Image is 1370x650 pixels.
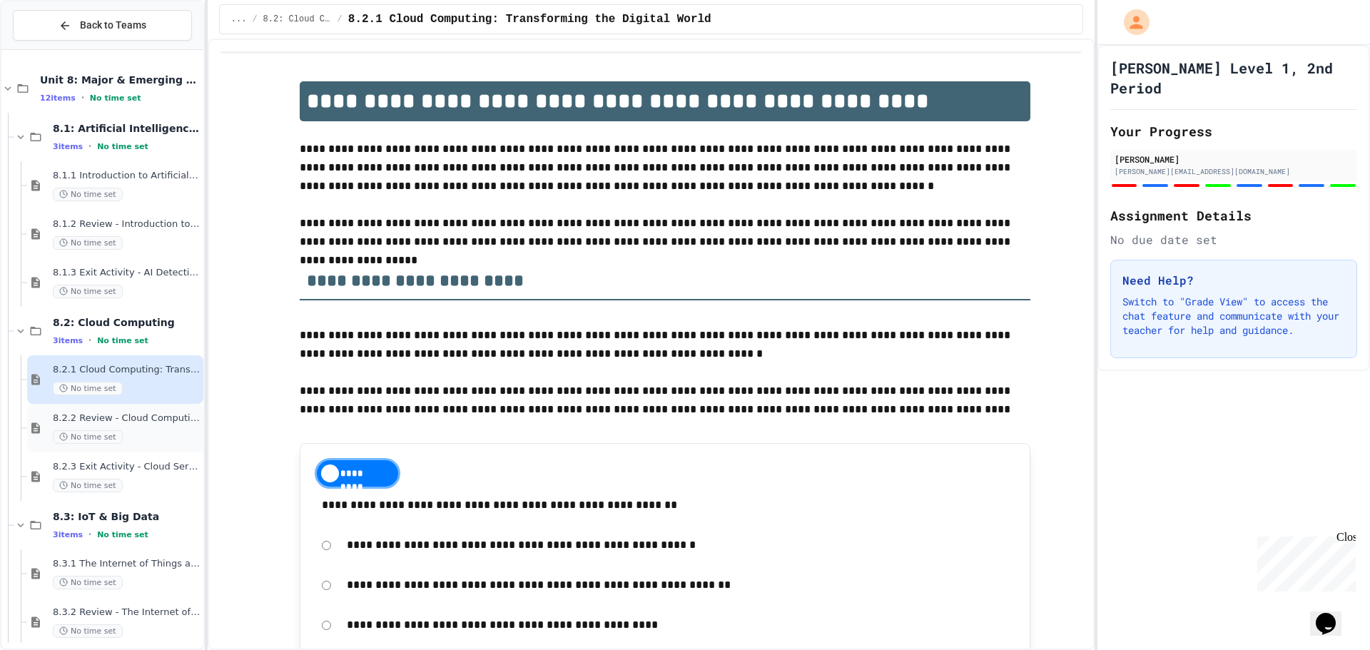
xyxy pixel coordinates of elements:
[97,336,148,345] span: No time set
[1115,153,1353,166] div: [PERSON_NAME]
[80,18,146,33] span: Back to Teams
[53,576,123,589] span: No time set
[53,624,123,638] span: No time set
[1115,166,1353,177] div: [PERSON_NAME][EMAIL_ADDRESS][DOMAIN_NAME]
[53,188,123,201] span: No time set
[53,285,123,298] span: No time set
[53,606,201,619] span: 8.3.2 Review - The Internet of Things and Big Data
[53,430,123,444] span: No time set
[1110,205,1357,225] h2: Assignment Details
[53,382,123,395] span: No time set
[53,170,201,182] span: 8.1.1 Introduction to Artificial Intelligence
[1122,295,1345,337] p: Switch to "Grade View" to access the chat feature and communicate with your teacher for help and ...
[231,14,247,25] span: ...
[90,93,141,103] span: No time set
[53,236,123,250] span: No time set
[338,14,342,25] span: /
[97,530,148,539] span: No time set
[53,218,201,230] span: 8.1.2 Review - Introduction to Artificial Intelligence
[88,335,91,346] span: •
[1109,6,1153,39] div: My Account
[53,267,201,279] span: 8.1.3 Exit Activity - AI Detective
[81,92,84,103] span: •
[53,530,83,539] span: 3 items
[97,142,148,151] span: No time set
[1110,121,1357,141] h2: Your Progress
[53,479,123,492] span: No time set
[1122,272,1345,289] h3: Need Help?
[88,529,91,540] span: •
[53,316,201,329] span: 8.2: Cloud Computing
[88,141,91,152] span: •
[53,122,201,135] span: 8.1: Artificial Intelligence Basics
[40,93,76,103] span: 12 items
[1310,593,1356,636] iframe: chat widget
[53,364,201,376] span: 8.2.1 Cloud Computing: Transforming the Digital World
[53,461,201,473] span: 8.2.3 Exit Activity - Cloud Service Detective
[263,14,332,25] span: 8.2: Cloud Computing
[6,6,98,91] div: Chat with us now!Close
[1252,531,1356,591] iframe: chat widget
[1110,231,1357,248] div: No due date set
[40,73,201,86] span: Unit 8: Major & Emerging Technologies
[53,412,201,425] span: 8.2.2 Review - Cloud Computing
[348,11,711,28] span: 8.2.1 Cloud Computing: Transforming the Digital World
[53,142,83,151] span: 3 items
[53,558,201,570] span: 8.3.1 The Internet of Things and Big Data: Our Connected Digital World
[53,510,201,523] span: 8.3: IoT & Big Data
[13,10,192,41] button: Back to Teams
[1110,58,1357,98] h1: [PERSON_NAME] Level 1, 2nd Period
[252,14,257,25] span: /
[53,336,83,345] span: 3 items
